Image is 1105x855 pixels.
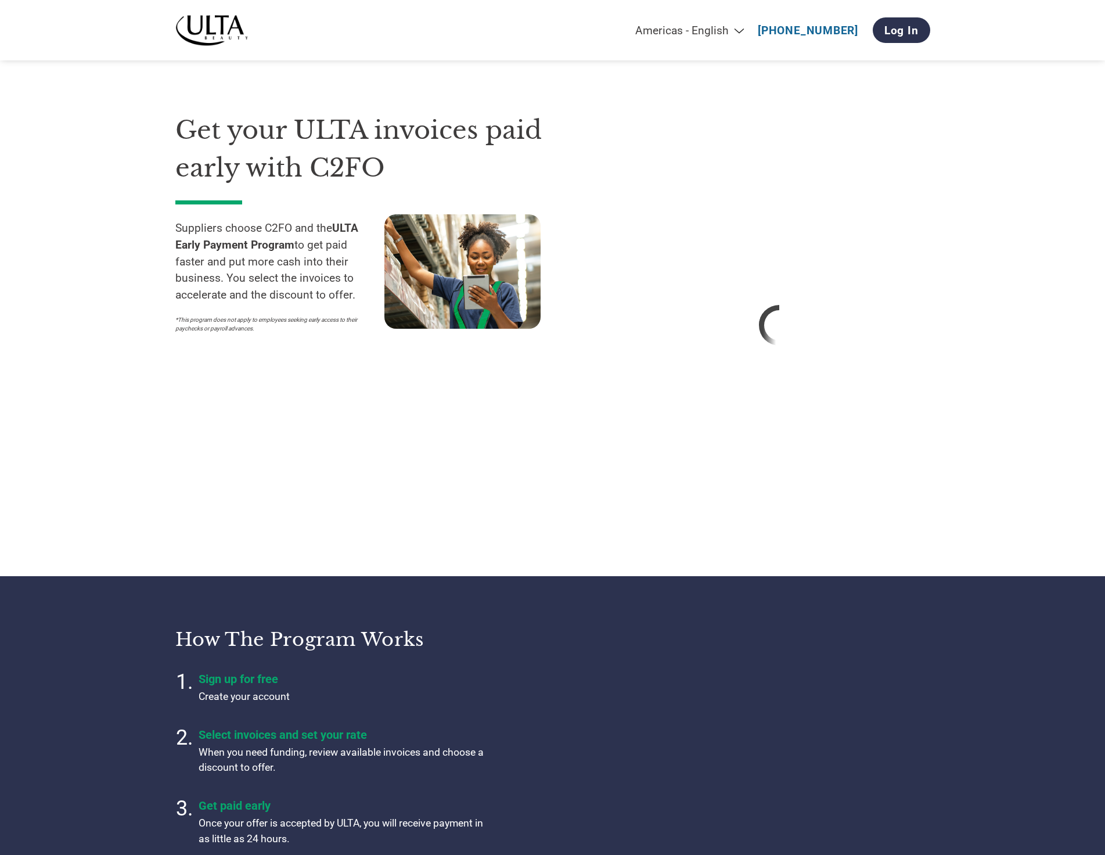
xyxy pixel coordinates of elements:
a: [PHONE_NUMBER] [758,24,858,37]
h4: Get paid early [199,799,489,813]
h4: Select invoices and set your rate [199,728,489,742]
a: Log In [873,17,930,43]
strong: ULTA Early Payment Program [175,221,358,252]
p: Suppliers choose C2FO and the to get paid faster and put more cash into their business. You selec... [175,220,384,304]
h4: Sign up for free [199,672,489,686]
h3: How the program works [175,628,538,651]
p: *This program does not apply to employees seeking early access to their paychecks or payroll adva... [175,315,373,333]
h1: Get your ULTA invoices paid early with C2FO [175,112,593,186]
p: When you need funding, review available invoices and choose a discount to offer. [199,745,489,775]
img: ULTA [175,15,248,46]
p: Once your offer is accepted by ULTA, you will receive payment in as little as 24 hours. [199,816,489,846]
p: Create your account [199,689,489,704]
img: supply chain worker [384,214,541,329]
